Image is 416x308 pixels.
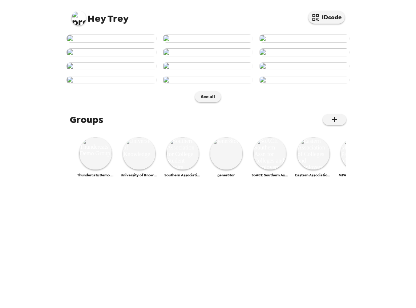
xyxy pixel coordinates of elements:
img: gener8tor [210,137,243,170]
img: user-266066 [66,62,157,70]
button: IDcode [308,11,345,24]
span: Eastern Association of Colleges and Employers [295,173,332,177]
img: user-267107 [66,35,157,43]
img: user-264790 [163,76,253,84]
img: MPACE Mountain Pacific Assn of Cols & Employs [341,137,373,170]
span: University of Knowledge [121,173,157,177]
span: Hey [88,12,106,25]
img: SoACE Southern Assn for Colleges and Employers [254,137,286,170]
span: Groups [70,113,104,126]
img: Thundercats Demo Group [79,137,112,170]
img: user-266587 [259,48,350,56]
span: MPACE Mountain Pacific Assn of Cols & Employs [339,173,375,177]
img: Eastern Association of Colleges and Employers [297,137,330,170]
span: Thundercats Demo Group [77,173,114,177]
span: SoACE Southern Assn for Colleges and Employers [252,173,288,177]
button: See all [195,91,221,102]
img: user-265090 [259,62,350,70]
img: user-267095 [163,35,253,43]
img: profile pic [72,11,86,25]
span: Southern Association for College Student Affairs [165,173,201,177]
img: user-267094 [259,35,350,43]
img: user-264953 [66,76,157,84]
img: University of Knowledge [123,137,156,170]
img: user-265956 [163,62,253,70]
img: user-266981 [163,48,253,56]
span: Trey [72,7,129,24]
span: gener8tor [218,173,235,177]
img: user-263473 [259,76,350,84]
img: Southern Association for College Student Affairs [166,137,199,170]
img: user-267011 [66,48,157,56]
